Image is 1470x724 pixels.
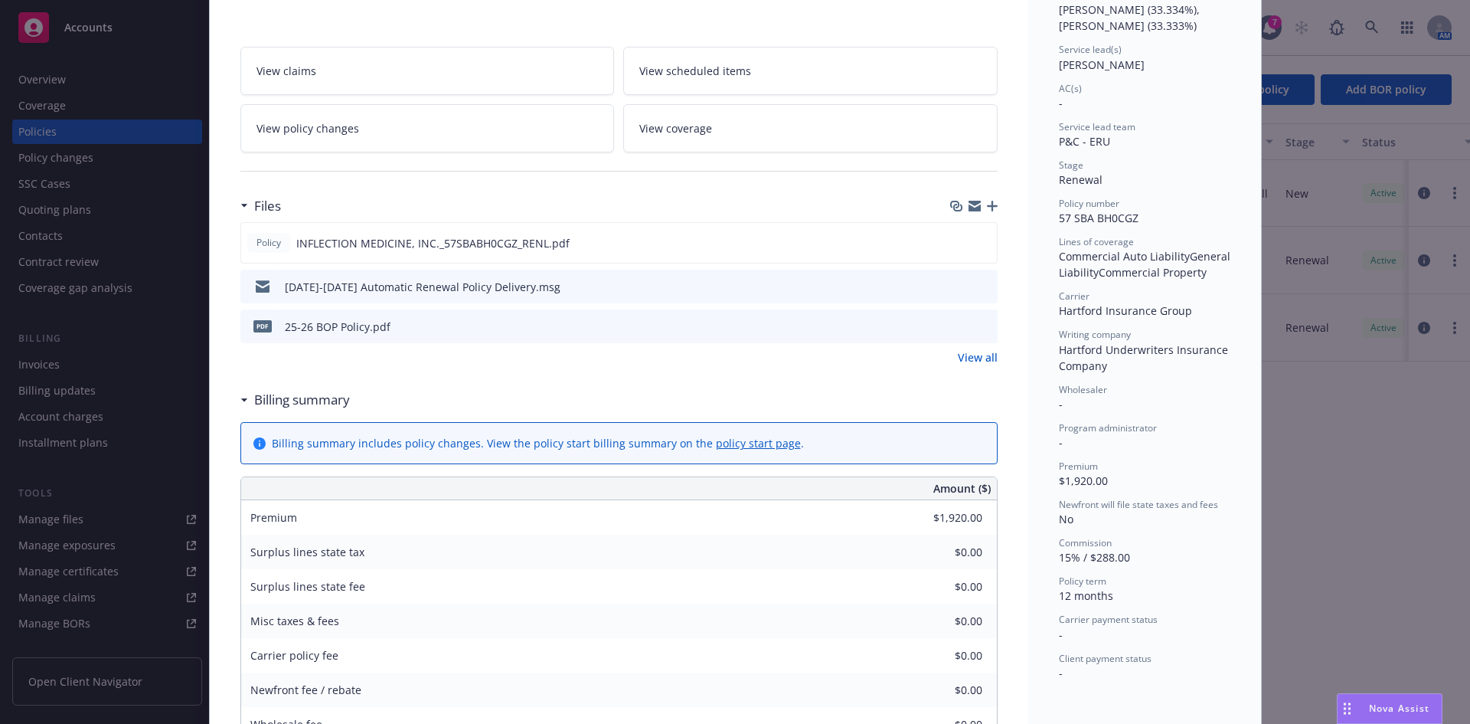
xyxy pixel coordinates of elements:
span: Lines of coverage [1059,235,1134,248]
button: download file [953,279,965,295]
span: View policy changes [256,120,359,136]
span: Renewal [1059,172,1102,187]
span: [PERSON_NAME] [1059,57,1145,72]
span: Client payment status [1059,652,1151,665]
span: Newfront fee / rebate [250,683,361,697]
h3: Billing summary [254,390,350,410]
a: View policy changes [240,104,615,152]
span: AC(s) [1059,82,1082,95]
input: 0.00 [892,575,991,598]
span: - [1059,666,1063,680]
span: Service lead team [1059,120,1135,133]
button: preview file [978,279,991,295]
span: Commission [1059,536,1112,549]
span: View scheduled items [639,63,751,79]
span: INFLECTION MEDICINE, INC._57SBABH0CGZ_RENL.pdf [296,235,570,251]
a: View all [958,349,998,365]
button: download file [952,235,965,251]
span: View claims [256,63,316,79]
span: Commercial Property [1099,265,1207,280]
span: 57 SBA BH0CGZ [1059,211,1138,225]
input: 0.00 [892,679,991,702]
input: 0.00 [892,541,991,564]
button: download file [953,319,965,335]
span: Policy [253,236,284,250]
span: Writing company [1059,328,1131,341]
span: - [1059,435,1063,450]
span: $1,920.00 [1059,473,1108,488]
input: 0.00 [892,644,991,667]
div: 25-26 BOP Policy.pdf [285,319,390,335]
span: General Liability [1059,249,1233,280]
button: Nova Assist [1337,693,1442,724]
span: No [1059,512,1073,526]
span: - [1059,627,1063,642]
button: preview file [978,319,991,335]
span: 15% / $288.00 [1059,550,1130,565]
span: Premium [250,510,297,525]
span: Service lead(s) [1059,43,1122,56]
div: Drag to move [1338,694,1357,723]
a: View coverage [623,104,998,152]
a: View claims [240,47,615,95]
div: [DATE]-[DATE] Automatic Renewal Policy Delivery.msg [285,279,560,295]
span: P&C - ERU [1059,134,1110,149]
span: Nova Assist [1369,702,1429,715]
input: 0.00 [892,610,991,633]
span: Hartford Insurance Group [1059,303,1192,318]
span: Carrier policy fee [250,648,338,663]
div: Billing summary includes policy changes. View the policy start billing summary on the . [272,435,804,451]
span: Wholesaler [1059,383,1107,396]
span: - [1059,96,1063,110]
span: Carrier payment status [1059,613,1158,626]
button: preview file [977,235,991,251]
span: Surplus lines state fee [250,579,365,594]
span: Stage [1059,159,1083,172]
span: Commercial Auto Liability [1059,249,1190,264]
a: policy start page [716,436,801,450]
span: Carrier [1059,290,1089,303]
span: Policy number [1059,197,1119,210]
div: Billing summary [240,390,350,410]
span: View coverage [639,120,712,136]
span: Amount ($) [933,480,991,496]
span: Program administrator [1059,421,1157,434]
span: Policy term [1059,575,1106,588]
span: Newfront will file state taxes and fees [1059,498,1218,511]
span: Premium [1059,460,1098,473]
span: pdf [253,320,272,332]
span: Misc taxes & fees [250,614,339,628]
div: Files [240,196,281,216]
a: View scheduled items [623,47,998,95]
span: 12 months [1059,588,1113,603]
input: 0.00 [892,506,991,529]
span: Surplus lines state tax [250,545,364,559]
h3: Files [254,196,281,216]
span: Hartford Underwriters Insurance Company [1059,342,1231,373]
span: - [1059,397,1063,411]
